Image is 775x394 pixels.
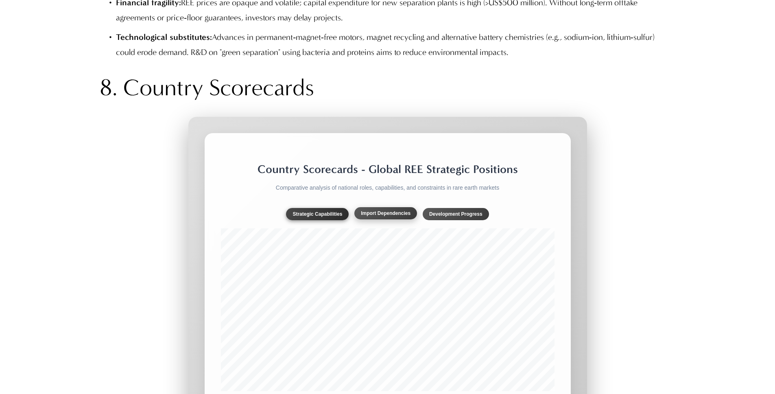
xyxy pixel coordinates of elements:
[354,207,417,219] button: Import Dependencies
[221,162,555,176] h2: Country Scorecards - Global REE Strategic Positions
[286,208,349,220] button: Strategic Capabilities
[221,183,555,193] p: Comparative analysis of national roles, capabilities, and constraints in rare earth markets
[100,73,675,103] h2: 8. Country Scorecards
[116,32,212,42] strong: Technological substitutes:
[116,30,675,60] p: Advances in permanent‑magnet‑free motors, magnet recycling and alternative battery chemistries (e...
[423,208,489,220] button: Development Progress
